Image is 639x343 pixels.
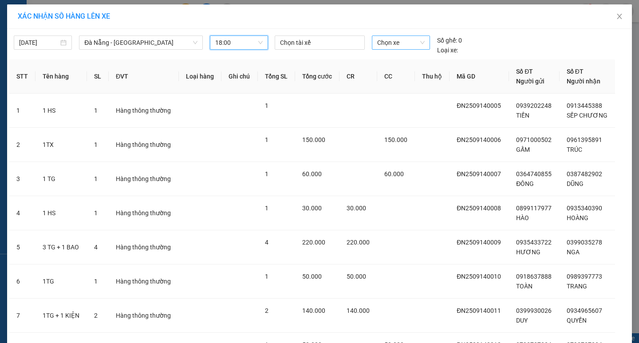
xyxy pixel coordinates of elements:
[302,136,325,143] span: 150.000
[616,13,623,20] span: close
[567,307,602,314] span: 0934965607
[35,196,87,230] td: 1 HS
[516,146,530,153] span: GẤM
[265,239,268,246] span: 4
[258,59,295,94] th: Tổng SL
[567,102,602,109] span: 0913445388
[9,128,35,162] td: 2
[516,317,528,324] span: DUY
[457,205,501,212] span: ĐN2509140008
[94,209,98,217] span: 1
[109,162,179,196] td: Hàng thông thường
[265,136,268,143] span: 1
[35,264,87,299] td: 1TG
[516,214,529,221] span: HÀO
[265,307,268,314] span: 2
[457,136,501,143] span: ĐN2509140006
[87,59,109,94] th: SL
[516,136,552,143] span: 0971000502
[9,230,35,264] td: 5
[347,205,366,212] span: 30.000
[35,94,87,128] td: 1 HS
[265,170,268,177] span: 1
[437,35,462,45] div: 0
[567,136,602,143] span: 0961395891
[9,299,35,333] td: 7
[302,239,325,246] span: 220.000
[567,68,584,75] span: Số ĐT
[265,102,268,109] span: 1
[567,78,600,85] span: Người nhận
[516,112,529,119] span: TIẾN
[567,205,602,212] span: 0935340390
[295,59,339,94] th: Tổng cước
[567,214,588,221] span: HOÀNG
[567,146,582,153] span: TRÚC
[9,264,35,299] td: 6
[516,239,552,246] span: 0935433722
[415,59,450,94] th: Thu hộ
[457,307,501,314] span: ĐN2509140011
[516,248,540,256] span: HƯƠNG
[339,59,377,94] th: CR
[567,180,584,187] span: DŨNG
[109,299,179,333] td: Hàng thông thường
[302,205,322,212] span: 30.000
[302,170,322,177] span: 60.000
[516,205,552,212] span: 0899117977
[265,273,268,280] span: 1
[567,317,587,324] span: QUYỀN
[347,239,370,246] span: 220.000
[109,264,179,299] td: Hàng thông thường
[221,59,257,94] th: Ghi chú
[35,59,87,94] th: Tên hàng
[450,59,509,94] th: Mã GD
[384,170,404,177] span: 60.000
[516,307,552,314] span: 0399930026
[302,307,325,314] span: 140.000
[567,112,607,119] span: SẾP CHƯƠNG
[265,205,268,212] span: 1
[179,59,221,94] th: Loại hàng
[457,273,501,280] span: ĐN2509140010
[457,239,501,246] span: ĐN2509140009
[9,196,35,230] td: 4
[567,239,602,246] span: 0399035278
[457,102,501,109] span: ĐN2509140005
[109,230,179,264] td: Hàng thông thường
[516,273,552,280] span: 0918637888
[9,94,35,128] td: 1
[347,307,370,314] span: 140.000
[377,59,415,94] th: CC
[607,4,632,29] button: Close
[377,36,424,49] span: Chọn xe
[516,102,552,109] span: 0939202248
[94,278,98,285] span: 1
[18,12,110,20] span: XÁC NHẬN SỐ HÀNG LÊN XE
[109,196,179,230] td: Hàng thông thường
[94,107,98,114] span: 1
[35,128,87,162] td: 1TX
[35,162,87,196] td: 1 TG
[94,244,98,251] span: 4
[516,78,544,85] span: Người gửi
[437,35,457,45] span: Số ghế:
[94,312,98,319] span: 2
[384,136,407,143] span: 150.000
[109,94,179,128] td: Hàng thông thường
[35,299,87,333] td: 1TG + 1 KIỆN
[94,141,98,148] span: 1
[567,248,580,256] span: NGA
[567,273,602,280] span: 0989397773
[9,162,35,196] td: 3
[516,283,532,290] span: TOÀN
[19,38,59,47] input: 14/09/2025
[347,273,366,280] span: 50.000
[9,59,35,94] th: STT
[516,170,552,177] span: 0364740855
[516,180,534,187] span: ĐÔNG
[109,59,179,94] th: ĐVT
[567,283,587,290] span: TRANG
[215,36,263,49] span: 18:00
[35,230,87,264] td: 3 TG + 1 BAO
